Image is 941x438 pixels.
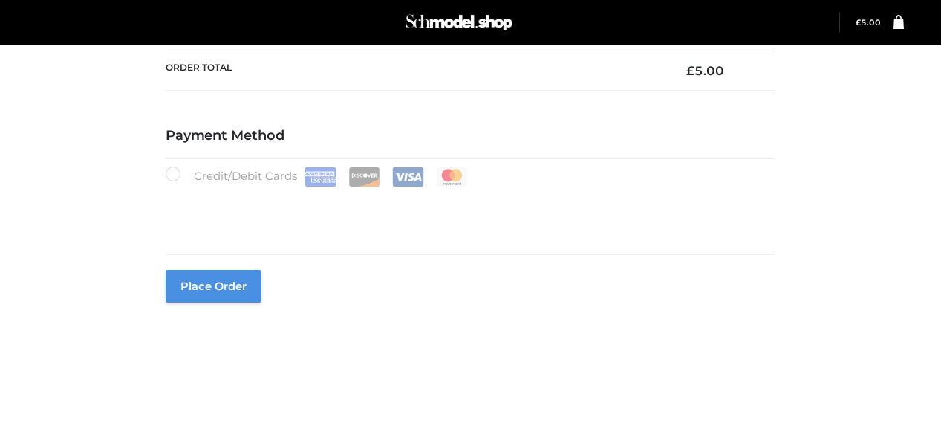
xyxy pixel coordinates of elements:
label: Credit/Debit Cards [166,167,469,187]
img: Mastercard [436,167,468,187]
span: £ [686,63,694,78]
h4: Payment Method [166,128,775,144]
img: Discover [348,167,380,187]
span: £ [856,18,861,28]
img: Schmodel Admin 964 [403,7,515,37]
button: Place order [166,270,261,303]
img: Amex [305,167,336,187]
a: £5.00 [856,18,881,28]
th: Order Total [166,51,664,90]
bdi: 5.00 [856,18,881,28]
iframe: Secure payment input frame [163,184,772,239]
img: Visa [392,167,424,187]
bdi: 5.00 [686,63,724,78]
